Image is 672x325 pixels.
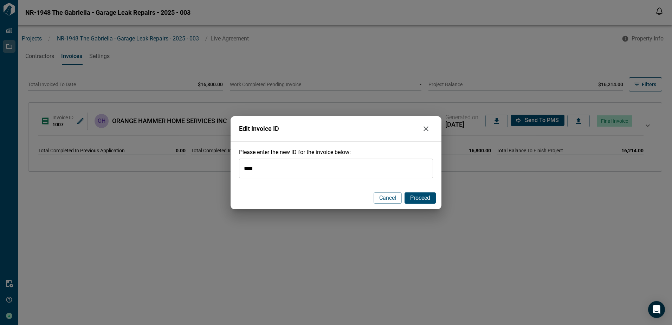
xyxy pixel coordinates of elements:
[405,192,436,204] button: Proceed
[239,149,351,155] span: Please enter the new ID for the invoice below:
[239,125,419,132] span: Edit Invoice ID
[648,301,665,318] div: Open Intercom Messenger
[379,195,396,202] span: Cancel
[374,192,402,204] button: Cancel
[410,195,430,202] span: Proceed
